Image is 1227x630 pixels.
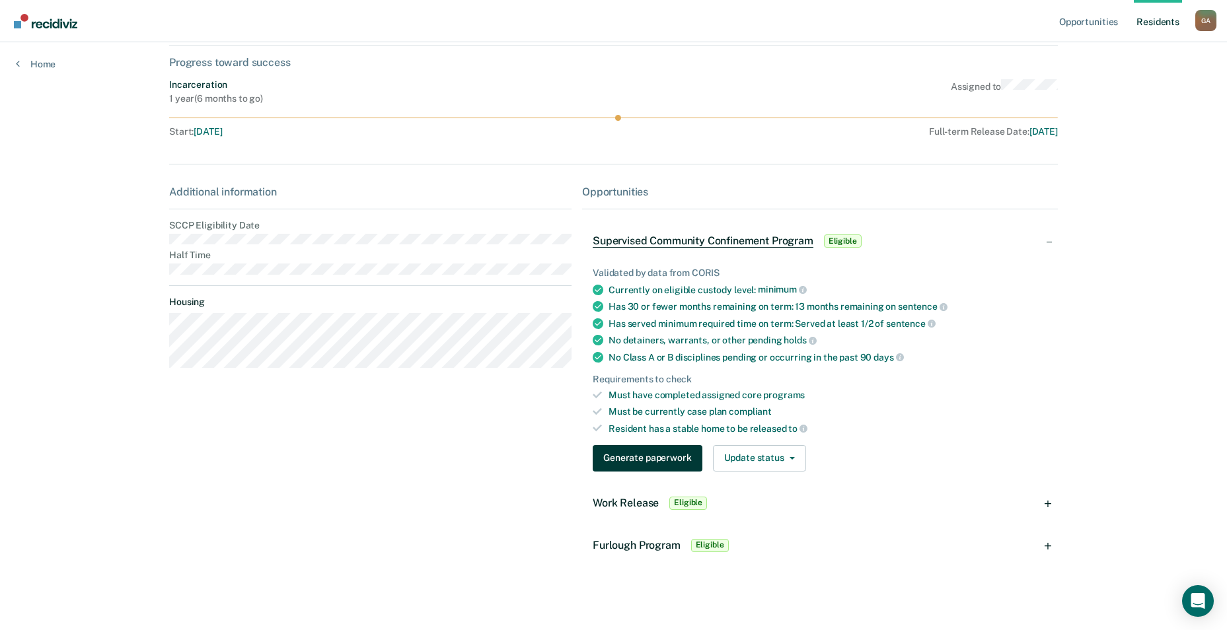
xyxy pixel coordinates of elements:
span: [DATE] [1029,126,1058,137]
dt: Housing [169,297,572,308]
div: Work ReleaseEligible [582,482,1058,524]
div: Additional information [169,186,572,198]
div: Furlough ProgramEligible [582,524,1058,567]
div: Resident has a stable home to be released [609,423,1047,435]
div: Assigned to [951,79,1058,104]
div: 1 year ( 6 months to go ) [169,93,263,104]
div: G A [1195,10,1216,31]
div: Has 30 or fewer months remaining on term: 13 months remaining on [609,300,1047,312]
div: Progress toward success [169,56,1058,69]
a: Navigate to form link [593,445,707,472]
span: days [874,352,903,363]
span: compliant [729,406,772,417]
div: Must be currently case plan [609,406,1047,417]
span: minimum [758,284,807,295]
span: holds [784,335,816,345]
span: [DATE] [194,126,222,137]
div: Requirements to check [593,374,1047,385]
span: Furlough Program [593,539,680,551]
span: Eligible [669,497,707,510]
button: Profile dropdown button [1195,10,1216,31]
button: Update status [713,445,806,472]
span: Supervised Community Confinement Program [593,234,813,248]
a: Home [16,58,56,70]
span: sentence [886,318,936,329]
span: programs [763,390,805,400]
div: No detainers, warrants, or other pending [609,334,1047,346]
div: Validated by data from CORIS [593,267,1047,279]
div: Currently on eligible custody level: [609,284,1047,296]
div: Full-term Release Date : [578,126,1058,137]
div: Open Intercom Messenger [1182,585,1214,617]
span: sentence [898,301,948,312]
dt: SCCP Eligibility Date [169,220,572,231]
div: Has served minimum required time on term: Served at least 1/2 of [609,318,1047,330]
div: Opportunities [582,186,1058,198]
span: Eligible [691,539,729,552]
span: to [788,423,807,434]
div: Start : [169,126,573,137]
div: Incarceration [169,79,263,90]
div: No Class A or B disciplines pending or occurring in the past 90 [609,351,1047,363]
div: Must have completed assigned core [609,390,1047,401]
button: Generate paperwork [593,445,702,472]
div: Supervised Community Confinement ProgramEligible [582,220,1058,262]
img: Recidiviz [14,14,77,28]
span: Eligible [824,234,862,248]
dt: Half Time [169,250,572,261]
span: Work Release [593,497,659,509]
